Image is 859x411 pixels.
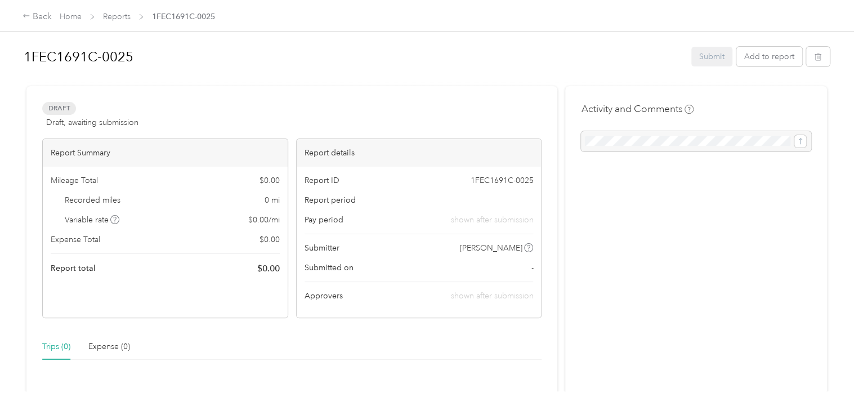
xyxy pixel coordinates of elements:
[43,139,288,167] div: Report Summary
[581,102,694,116] h4: Activity and Comments
[23,10,52,24] div: Back
[796,348,859,411] iframe: Everlance-gr Chat Button Frame
[88,341,130,353] div: Expense (0)
[265,194,280,206] span: 0 mi
[51,262,96,274] span: Report total
[305,262,354,274] span: Submitted on
[51,234,100,245] span: Expense Total
[60,12,82,21] a: Home
[736,47,802,66] button: Add to report
[260,175,280,186] span: $ 0.00
[51,175,98,186] span: Mileage Total
[460,242,522,254] span: [PERSON_NAME]
[65,214,120,226] span: Variable rate
[297,139,542,167] div: Report details
[305,290,343,302] span: Approvers
[42,341,70,353] div: Trips (0)
[152,11,215,23] span: 1FEC1691C-0025
[470,175,533,186] span: 1FEC1691C-0025
[305,194,356,206] span: Report period
[305,214,343,226] span: Pay period
[305,175,339,186] span: Report ID
[65,194,120,206] span: Recorded miles
[260,234,280,245] span: $ 0.00
[531,262,533,274] span: -
[46,117,138,128] span: Draft, awaiting submission
[42,102,76,115] span: Draft
[257,262,280,275] span: $ 0.00
[305,242,339,254] span: Submitter
[103,12,131,21] a: Reports
[248,214,280,226] span: $ 0.00 / mi
[450,214,533,226] span: shown after submission
[24,43,683,70] h1: 1FEC1691C-0025
[450,291,533,301] span: shown after submission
